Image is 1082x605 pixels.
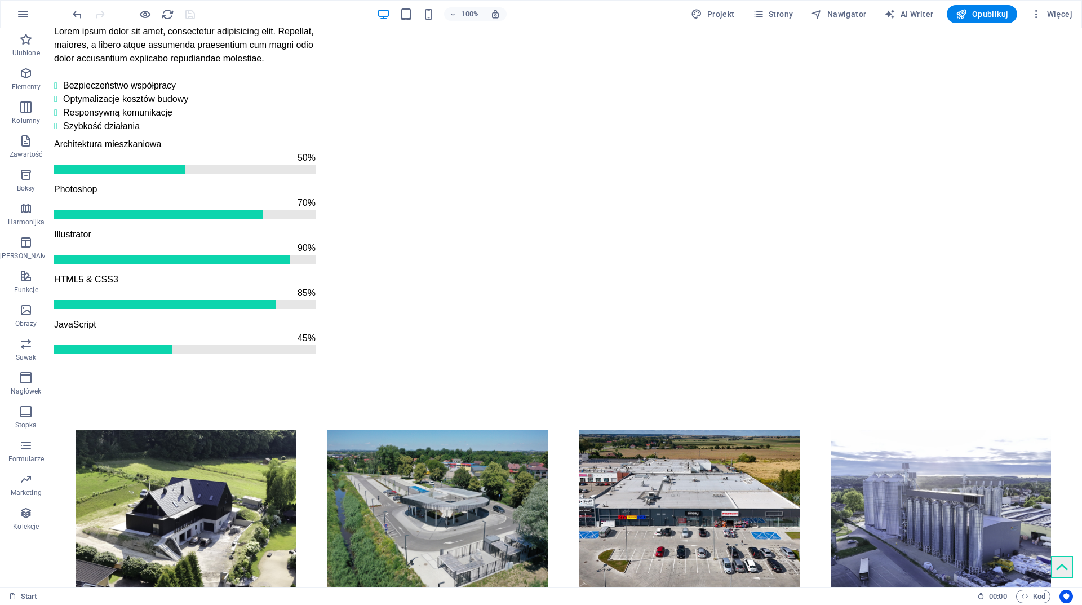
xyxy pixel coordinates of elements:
[161,7,174,21] button: reload
[989,590,1006,603] span: 00 00
[956,8,1008,20] span: Opublikuj
[71,8,84,21] i: Cofnij: Zmień obrazy z galerii (Ctrl+Z)
[10,150,42,159] p: Zawartość
[1021,590,1045,603] span: Kod
[947,5,1017,23] button: Opublikuj
[1059,590,1073,603] button: Usercentrics
[977,590,1007,603] h6: Czas sesji
[13,522,39,531] p: Kolekcje
[14,285,38,294] p: Funkcje
[806,5,871,23] button: Nawigator
[1031,8,1072,20] span: Więcej
[70,7,84,21] button: undo
[11,488,42,497] p: Marketing
[884,8,933,20] span: AI Writer
[691,8,734,20] span: Projekt
[461,7,479,21] h6: 100%
[17,184,36,193] p: Boksy
[686,5,739,23] div: Projekt (Ctrl+Alt+Y)
[1026,5,1077,23] button: Więcej
[490,9,500,19] i: Po zmianie rozmiaru automatycznie dostosowuje poziom powiększenia do wybranego urządzenia.
[9,590,37,603] a: Kliknij, aby anulować zaznaczenie. Kliknij dwukrotnie, aby otworzyć Strony
[997,592,999,600] span: :
[138,7,152,21] button: Kliknij tutaj, aby wyjść z trybu podglądu i kontynuować edycję
[16,353,37,362] p: Suwak
[161,8,174,21] i: Przeładuj stronę
[12,116,40,125] p: Kolumny
[15,421,37,430] p: Stopka
[880,5,938,23] button: AI Writer
[686,5,739,23] button: Projekt
[12,48,40,58] p: Ulubione
[8,454,44,463] p: Formularze
[11,387,42,396] p: Nagłówek
[8,218,45,227] p: Harmonijka
[15,319,37,328] p: Obrazy
[444,7,484,21] button: 100%
[1016,590,1050,603] button: Kod
[753,8,793,20] span: Strony
[811,8,866,20] span: Nawigator
[12,82,41,91] p: Elementy
[748,5,798,23] button: Strony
